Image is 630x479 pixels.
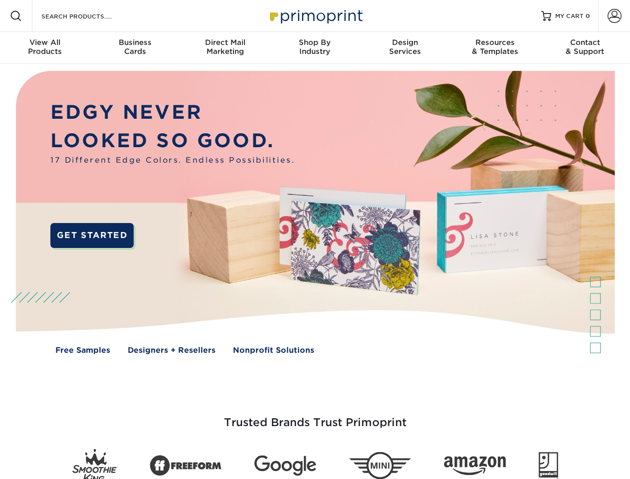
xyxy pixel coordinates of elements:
div: Services [360,38,450,56]
img: Primoprint [265,5,365,26]
a: DesignServices [360,32,450,64]
img: Goodwill [539,452,558,479]
a: Nonprofit Solutions [233,345,314,356]
div: Industry [270,38,360,56]
span: Resources [450,38,540,47]
div: & Support [540,38,630,56]
span: Design [360,38,450,47]
a: Direct MailMarketing [180,32,270,64]
h3: Trusted Brands Trust Primoprint [23,392,607,441]
div: Cards [90,38,180,56]
a: Designers + Resellers [128,345,215,356]
a: Free Samples [55,345,110,356]
img: Google [254,456,316,476]
img: Amazon [444,457,506,476]
span: MY CART [555,12,584,20]
p: LOOKED SO GOOD. [50,127,295,155]
a: Resources& Templates [450,32,540,64]
span: Contact [540,38,630,47]
a: Contact& Support [540,32,630,64]
span: Shop By [270,38,360,47]
input: SEARCH PRODUCTS..... [40,10,138,22]
span: 0 [586,12,590,19]
p: EDGY NEVER [50,98,295,127]
span: Business [90,38,180,47]
div: & Templates [450,38,540,56]
div: Marketing [180,38,270,56]
a: GET STARTED [50,223,134,248]
span: Direct Mail [180,38,270,47]
a: Shop ByIndustry [270,32,360,64]
span: 17 Different Edge Colors. Endless Possibilities. [50,155,295,166]
a: BusinessCards [90,32,180,64]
